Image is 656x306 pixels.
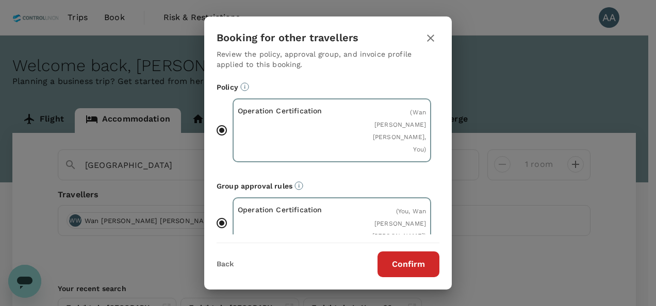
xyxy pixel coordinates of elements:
p: Policy [217,82,439,92]
button: Confirm [378,251,439,277]
svg: Default approvers or custom approval rules (if available) are based on the user group. [294,181,303,190]
p: Operation Certification [238,106,332,116]
p: Group approval rules [217,181,439,191]
h3: Booking for other travellers [217,32,358,44]
svg: Booking restrictions are based on the selected travel policy. [240,82,249,91]
p: Operation Certification [238,205,332,215]
span: ( You, Wan [PERSON_NAME] [PERSON_NAME] ) [372,208,426,240]
p: Review the policy, approval group, and invoice profile applied to this booking. [217,49,439,70]
button: Back [217,260,234,268]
